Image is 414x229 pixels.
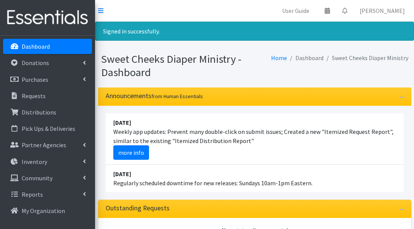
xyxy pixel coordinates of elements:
strong: [DATE] [113,170,131,178]
a: Home [271,54,287,62]
a: Purchases [3,72,92,87]
h3: Outstanding Requests [106,204,170,212]
li: Sweet Cheeks Diaper Ministry [324,52,408,64]
h1: Sweet Cheeks Diaper Ministry - Dashboard [101,52,252,79]
p: Partner Agencies [22,141,66,149]
p: Pick Ups & Deliveries [22,125,75,132]
li: Regularly scheduled downtime for new releases: Sundays 10am-1pm Eastern. [106,165,404,192]
a: Reports [3,187,92,202]
small: from Human Essentials [151,93,203,100]
li: Dashboard [287,52,324,64]
p: Donations [22,59,49,67]
a: Partner Agencies [3,137,92,153]
p: My Organization [22,207,65,215]
strong: [DATE] [113,119,131,126]
p: Reports [22,191,43,198]
p: Distributions [22,108,56,116]
a: more info [113,145,149,160]
a: Requests [3,88,92,103]
p: Community [22,174,52,182]
a: Community [3,170,92,186]
a: Inventory [3,154,92,169]
li: Weekly app updates: Prevent many double-click on submit issues; Created a new "Itemized Request R... [106,113,404,165]
a: Donations [3,55,92,70]
a: Dashboard [3,39,92,54]
p: Dashboard [22,43,50,50]
a: [PERSON_NAME] [354,3,411,18]
a: My Organization [3,203,92,218]
p: Purchases [22,76,48,83]
img: HumanEssentials [3,5,92,30]
div: Signed in successfully. [95,22,414,41]
p: Requests [22,92,46,100]
a: Distributions [3,105,92,120]
a: Pick Ups & Deliveries [3,121,92,136]
p: Inventory [22,158,47,165]
h3: Announcements [106,92,203,100]
a: User Guide [276,3,316,18]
